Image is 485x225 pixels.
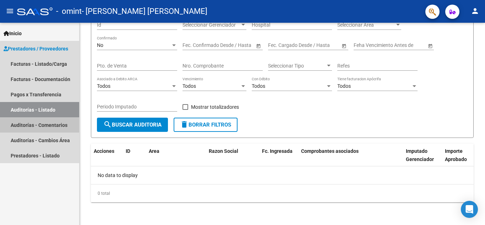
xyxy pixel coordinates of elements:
mat-icon: search [103,120,112,129]
mat-icon: menu [6,7,14,15]
span: Importe Aprobado [445,148,467,162]
span: - omint [56,4,82,19]
span: Mostrar totalizadores [191,103,239,111]
datatable-header-cell: Acciones [91,144,123,175]
span: Seleccionar Area [337,22,395,28]
button: Open calendar [340,42,348,49]
span: ID [126,148,130,154]
span: Seleccionar Tipo [268,63,326,69]
span: Acciones [94,148,114,154]
span: Area [149,148,159,154]
span: Fc. Ingresada [262,148,293,154]
input: Fecha fin [214,42,249,48]
span: Comprobantes asociados [301,148,359,154]
button: Borrar Filtros [174,118,238,132]
span: Imputado Gerenciador [406,148,434,162]
span: - [PERSON_NAME] [PERSON_NAME] [82,4,207,19]
input: Fecha fin [300,42,335,48]
div: 0 total [91,184,474,202]
datatable-header-cell: Area [146,144,196,175]
datatable-header-cell: Comprobantes asociados [298,144,403,175]
span: Seleccionar Gerenciador [182,22,240,28]
span: Prestadores / Proveedores [4,45,68,53]
button: Open calendar [255,42,262,49]
div: Open Intercom Messenger [461,201,478,218]
datatable-header-cell: Imputado Gerenciador [403,144,442,175]
div: No data to display [91,166,474,184]
datatable-header-cell: ID [123,144,146,175]
button: Buscar Auditoria [97,118,168,132]
input: Fecha inicio [268,42,294,48]
input: Fecha inicio [182,42,208,48]
span: Borrar Filtros [180,122,231,128]
span: Todos [337,83,351,89]
mat-icon: person [471,7,479,15]
mat-icon: delete [180,120,189,129]
datatable-header-cell: Razon Social [206,144,259,175]
span: Todos [97,83,110,89]
button: Open calendar [426,42,434,49]
span: Buscar Auditoria [103,122,162,128]
span: No [97,42,103,48]
span: Todos [252,83,265,89]
span: Todos [182,83,196,89]
datatable-header-cell: Importe Aprobado [442,144,481,175]
span: Razon Social [209,148,238,154]
span: Inicio [4,30,22,37]
datatable-header-cell: Fc. Ingresada [259,144,298,175]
